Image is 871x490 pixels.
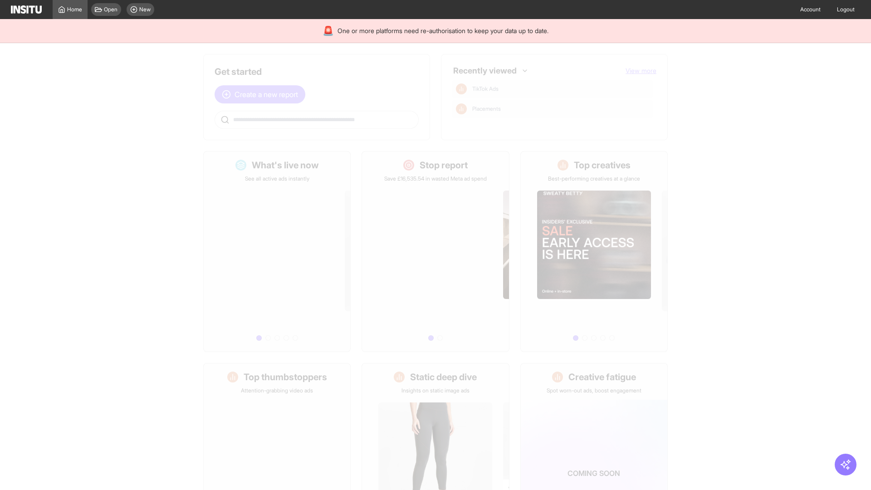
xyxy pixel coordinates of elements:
span: Open [104,6,117,13]
div: 🚨 [323,24,334,37]
span: Home [67,6,82,13]
span: New [139,6,151,13]
span: One or more platforms need re-authorisation to keep your data up to date. [338,26,548,35]
img: Logo [11,5,42,14]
